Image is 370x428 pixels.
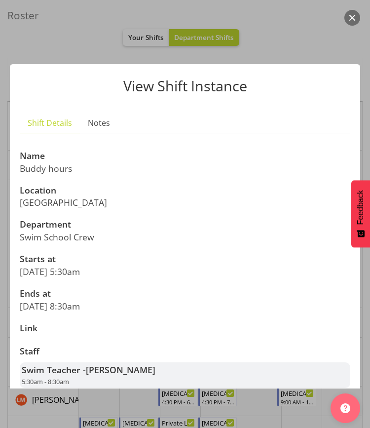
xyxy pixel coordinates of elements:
p: Swim School Crew [20,232,350,242]
h3: Location [20,186,350,195]
span: Shift Details [28,117,72,129]
h3: Department [20,220,350,230]
button: Feedback - Show survey [351,180,370,247]
p: View Shift Instance [20,79,350,93]
p: [GEOGRAPHIC_DATA] [20,197,350,208]
h3: Ends at [20,289,350,299]
h3: Staff [20,347,350,356]
p: [DATE] 8:30am [20,301,350,311]
p: [DATE] 5:30am [20,266,350,277]
h3: Link [20,323,350,333]
span: Feedback [356,190,365,225]
span: [PERSON_NAME] [86,364,155,376]
h3: Starts at [20,254,350,264]
span: Notes [88,117,110,129]
strong: Swim Teacher - [22,364,155,376]
img: help-xxl-2.png [340,403,350,413]
p: Buddy hours [20,163,350,174]
span: 5:30am - 8:30am [22,377,69,386]
h3: Name [20,151,350,161]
